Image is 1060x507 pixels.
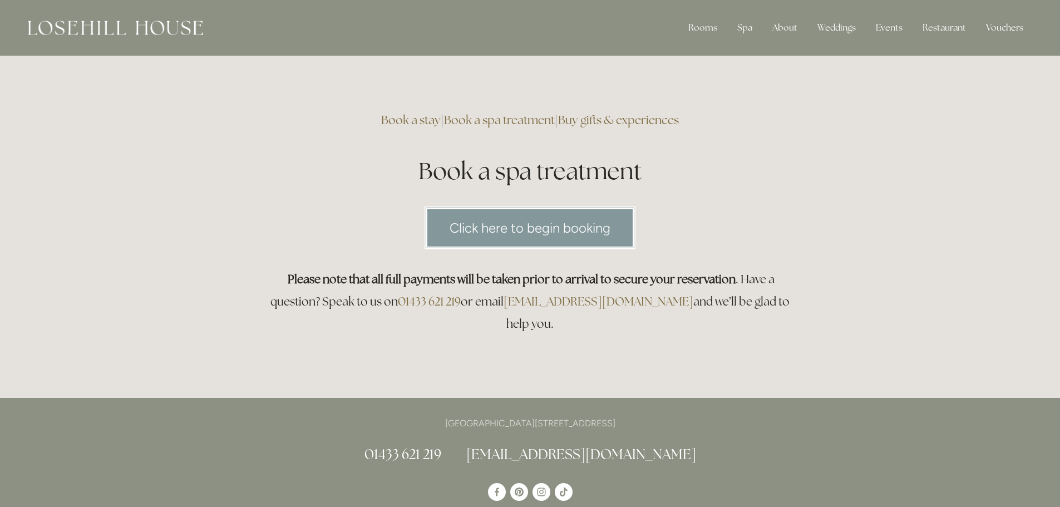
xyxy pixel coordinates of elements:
a: Losehill House Hotel & Spa [488,483,506,501]
div: Rooms [679,17,726,39]
h1: Book a spa treatment [264,155,796,188]
a: Pinterest [510,483,528,501]
div: Spa [728,17,761,39]
a: Buy gifts & experiences [558,112,679,127]
a: Book a stay [381,112,441,127]
h3: | | [264,109,796,131]
strong: Please note that all full payments will be taken prior to arrival to secure your reservation [288,272,736,287]
a: Vouchers [977,17,1032,39]
div: Events [867,17,911,39]
a: Instagram [533,483,550,501]
a: 01433 621 219 [364,445,441,463]
a: Click here to begin booking [425,206,635,249]
h3: . Have a question? Speak to us on or email and we’ll be glad to help you. [264,268,796,335]
a: Book a spa treatment [444,112,555,127]
a: [EMAIL_ADDRESS][DOMAIN_NAME] [504,294,693,309]
img: Losehill House [28,21,203,35]
a: [EMAIL_ADDRESS][DOMAIN_NAME] [466,445,696,463]
div: About [763,17,806,39]
a: TikTok [555,483,573,501]
div: Restaurant [914,17,975,39]
div: Weddings [808,17,865,39]
p: [GEOGRAPHIC_DATA][STREET_ADDRESS] [264,416,796,431]
a: 01433 621 219 [398,294,461,309]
